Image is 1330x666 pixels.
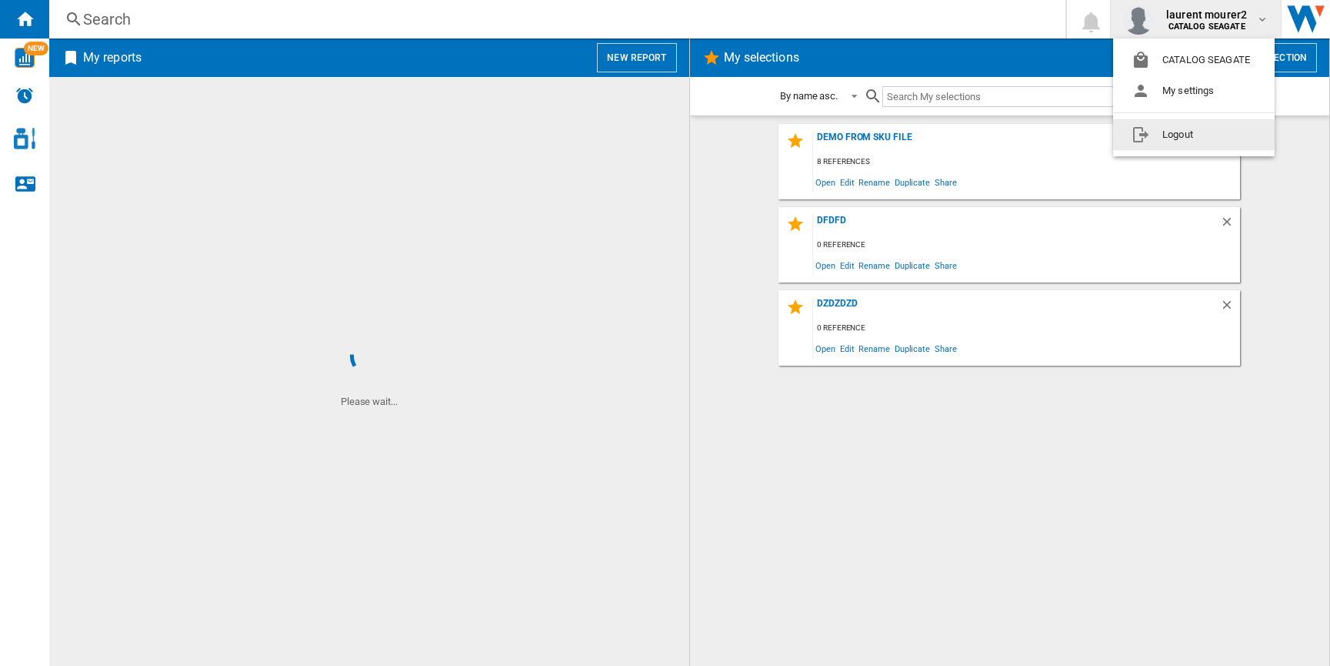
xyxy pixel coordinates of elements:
button: My settings [1113,75,1275,106]
button: Logout [1113,119,1275,150]
button: CATALOG SEAGATE [1113,45,1275,75]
